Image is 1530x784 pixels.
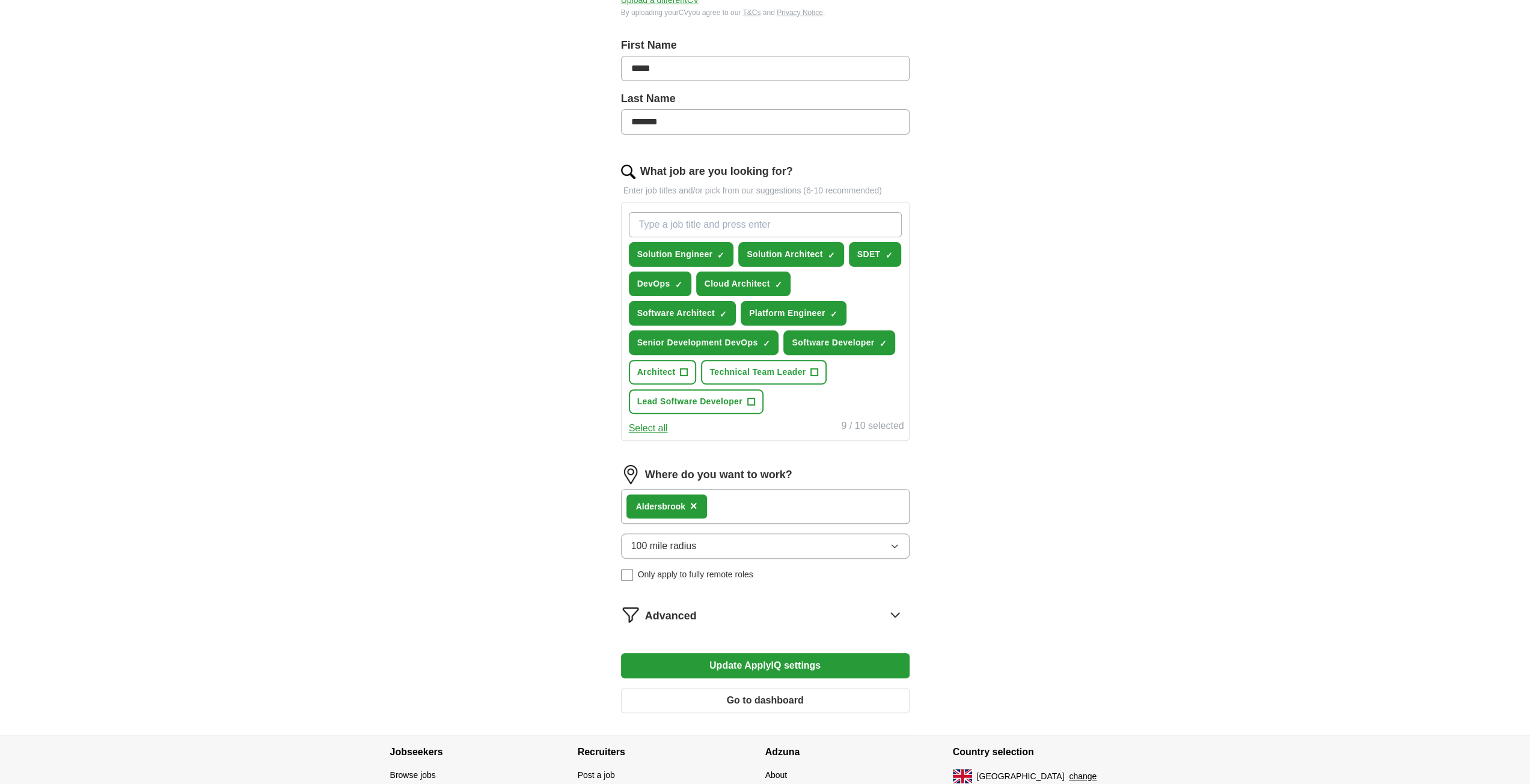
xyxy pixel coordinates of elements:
a: T&Cs [742,8,760,17]
input: Only apply to fully remote roles [621,569,633,581]
span: ✓ [774,280,782,290]
span: Solution Engineer [637,248,713,261]
span: Technical Team Leader [709,366,806,378]
span: Software Developer [792,336,874,349]
img: filter [621,605,640,624]
img: location.png [621,465,640,484]
div: Aldersbrook [636,500,685,513]
div: By uploading your CV you agree to our and . [621,7,910,18]
button: Cloud Architect✓ [696,272,791,296]
button: change [1069,770,1097,783]
span: [GEOGRAPHIC_DATA] [977,770,1065,783]
label: First Name [621,37,910,53]
img: search.png [621,165,635,179]
span: ✓ [675,280,682,290]
h4: Country selection [953,735,1140,769]
button: Solution Architect✓ [738,242,843,267]
button: Architect [629,360,697,384]
span: ✓ [717,251,724,260]
span: ✓ [828,251,835,260]
img: UK flag [953,769,972,783]
button: Update ApplyIQ settings [621,653,910,678]
span: ✓ [885,251,892,260]
span: 100 mile radius [631,539,697,553]
span: ✓ [879,339,886,348]
span: ✓ [830,309,837,319]
span: × [690,499,697,512]
button: Senior Development DevOps✓ [629,330,779,355]
button: Platform Engineer✓ [741,301,846,326]
a: Privacy Notice [777,8,823,17]
span: Senior Development DevOps [637,336,758,349]
button: Go to dashboard [621,688,910,713]
label: Where do you want to work? [645,467,792,483]
span: ✓ [720,309,727,319]
button: 100 mile radius [621,533,910,559]
button: Technical Team Leader [701,360,827,384]
label: What job are you looking for? [640,163,793,180]
button: Software Developer✓ [783,330,895,355]
button: Solution Engineer✓ [629,242,734,267]
input: Type a job title and press enter [629,212,902,237]
span: ✓ [762,339,770,348]
a: About [765,770,788,780]
p: Enter job titles and/or pick from our suggestions (6-10 recommended) [621,184,910,197]
span: Lead Software Developer [637,395,742,408]
span: Architect [637,366,676,378]
span: DevOps [637,278,670,290]
a: Browse jobs [390,770,436,780]
span: Cloud Architect [705,278,770,290]
button: Software Architect✓ [629,301,736,326]
div: 9 / 10 selected [841,419,904,436]
span: Solution Architect [747,248,822,261]
a: Post a job [578,770,615,780]
label: Last Name [621,91,910,107]
button: × [690,497,697,515]
span: Only apply to fully remote roles [638,568,753,581]
button: DevOps✓ [629,272,691,296]
span: SDET [857,248,881,261]
button: Select all [629,421,668,436]
button: SDET✓ [849,242,902,267]
span: Platform Engineer [749,307,825,320]
button: Lead Software Developer [629,389,763,414]
span: Software Architect [637,307,715,320]
span: Advanced [645,608,697,624]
